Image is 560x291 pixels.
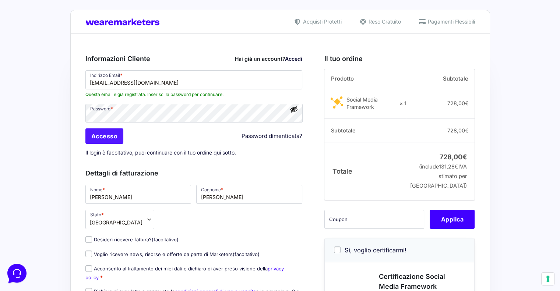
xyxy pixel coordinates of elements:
input: Voglio ricevere news, risorse e offerte da parte di Marketers(facoltativo) [85,251,92,257]
span: Questa email è già registrata. Inserisci la password per continuare. [85,91,303,98]
th: Subtotale [324,119,406,142]
h2: Ciao da Marketers 👋 [6,6,124,18]
a: Accedi [285,56,302,62]
th: Prodotto [324,69,406,88]
button: Mostra password [290,105,298,113]
th: Subtotale [406,69,475,88]
input: Cognome * [196,185,302,204]
input: Desideri ricevere fattura?(facoltativo) [85,236,92,243]
input: Indirizzo Email * [85,70,303,89]
bdi: 728,00 [440,153,467,161]
span: Stato [85,210,154,229]
h3: Informazioni Cliente [85,54,303,64]
iframe: Customerly Messenger Launcher [6,262,28,284]
input: Acconsento al trattamento dei miei dati e dichiaro di aver preso visione dellaprivacy policy [85,265,92,272]
a: [PERSON_NAME]Ciao 🙂 Se hai qualche domanda siamo qui per aiutarti!1 g fa [9,38,138,60]
input: Accesso [85,128,124,144]
div: Hai già un account? [235,55,302,63]
span: € [465,100,468,106]
img: Social Media Framework [331,96,343,109]
a: [DEMOGRAPHIC_DATA] tutto [66,29,135,35]
button: Aiuto [96,223,141,240]
img: dark [12,42,27,57]
strong: × 1 [399,100,406,107]
bdi: 728,00 [447,127,468,134]
span: 131,28 [439,163,458,170]
span: Certificazione Social Media Framework [379,273,445,290]
span: Si, voglio certificarmi! [345,246,406,254]
input: Coupon [324,210,424,229]
button: Applica [430,210,475,229]
bdi: 728,00 [447,100,468,106]
label: Acconsento al trattamento dei miei dati e dichiaro di aver preso visione della [85,266,284,280]
span: € [455,163,458,170]
button: Messaggi [51,223,96,240]
button: Home [6,223,51,240]
span: [PERSON_NAME] [31,41,120,49]
span: Reso Gratuito [367,18,401,25]
span: € [462,153,467,161]
input: Si, voglio certificarmi! [334,246,341,253]
label: Voglio ricevere news, risorse e offerte da parte di Marketers [85,251,260,257]
h3: Dettagli di fatturazione [85,168,303,178]
span: (facoltativo) [233,251,260,257]
span: Le tue conversazioni [12,29,63,35]
input: Nome * [85,185,191,204]
a: Password dimenticata? [242,132,302,141]
p: Il login è facoltativo, puoi continuare con il tuo ordine qui sotto. [83,145,305,160]
p: Messaggi [64,234,84,240]
h3: Il tuo ordine [324,54,475,64]
button: Inizia una conversazione [12,63,135,78]
button: Le tue preferenze relative al consenso per le tecnologie di tracciamento [542,273,554,285]
a: privacy policy [85,266,284,280]
p: Ciao 🙂 Se hai qualche domanda siamo qui per aiutarti! [31,50,120,57]
div: Social Media Framework [346,96,394,111]
span: Italia [90,219,142,226]
p: Home [22,234,35,240]
input: Cerca un articolo... [17,109,120,116]
span: Pagamenti Flessibili [426,18,475,25]
th: Totale [324,142,406,200]
p: 1 g fa [125,41,135,48]
label: Desideri ricevere fattura? [85,237,179,242]
span: (facoltativo) [152,237,179,242]
small: (include IVA stimato per [GEOGRAPHIC_DATA]) [410,163,467,189]
p: Aiuto [113,234,124,240]
span: € [465,127,468,134]
a: Apri Centro Assistenza [78,93,135,99]
span: Inizia una conversazione [48,68,109,74]
span: Trova una risposta [12,93,57,99]
span: Acquisti Protetti [301,18,342,25]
